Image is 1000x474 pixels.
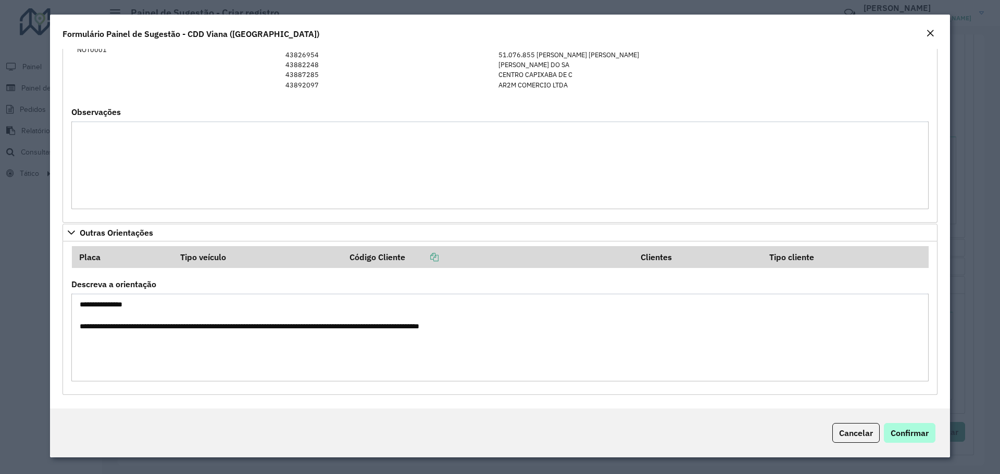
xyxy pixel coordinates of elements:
[891,428,929,438] span: Confirmar
[80,228,153,237] span: Outras Orientações
[72,5,156,96] td: NOT0001
[71,106,121,118] label: Observações
[923,27,938,41] button: Close
[342,246,633,268] th: Código Cliente
[839,428,873,438] span: Cancelar
[762,246,929,268] th: Tipo cliente
[71,278,156,290] label: Descreva a orientação
[72,246,173,268] th: Placa
[884,423,935,443] button: Confirmar
[63,224,938,241] a: Outras Orientações
[280,5,493,96] td: 43807840 43812279 43813729 43822340 43826954 43882248 43887285 43892097
[493,5,806,96] td: [PERSON_NAME] 106 [PERSON_NAME] [PERSON_NAME] [PERSON_NAME] 51.076.855 [PERSON_NAME] [PERSON_NAME...
[405,252,439,262] a: Copiar
[173,246,342,268] th: Tipo veículo
[634,246,762,268] th: Clientes
[926,29,934,37] em: Fechar
[832,423,880,443] button: Cancelar
[63,28,319,40] h4: Formulário Painel de Sugestão - CDD Viana ([GEOGRAPHIC_DATA])
[63,241,938,395] div: Outras Orientações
